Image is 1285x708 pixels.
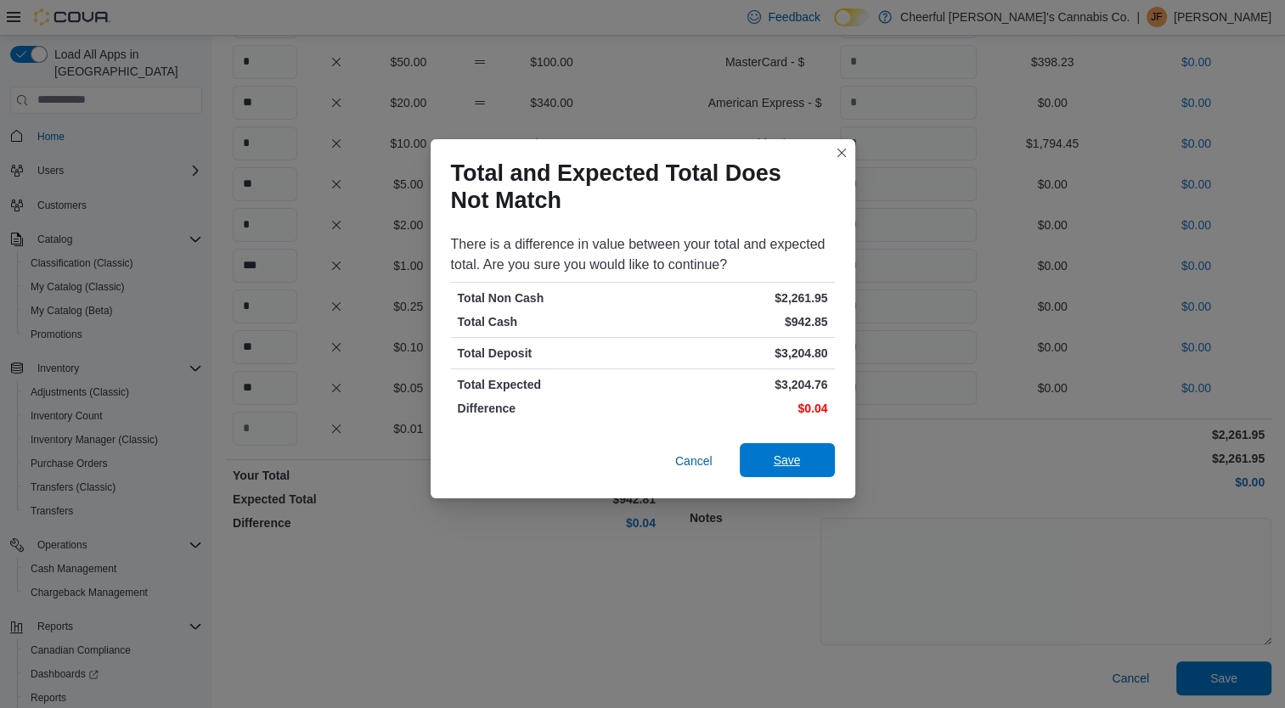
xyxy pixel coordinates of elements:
[458,345,640,362] p: Total Deposit
[646,289,828,306] p: $2,261.95
[831,143,852,163] button: Closes this modal window
[774,452,801,469] span: Save
[740,443,835,477] button: Save
[458,313,640,330] p: Total Cash
[646,345,828,362] p: $3,204.80
[675,452,713,469] span: Cancel
[646,376,828,393] p: $3,204.76
[458,289,640,306] p: Total Non Cash
[451,234,835,275] div: There is a difference in value between your total and expected total. Are you sure you would like...
[668,444,719,478] button: Cancel
[458,400,640,417] p: Difference
[646,400,828,417] p: $0.04
[458,376,640,393] p: Total Expected
[451,160,821,214] h1: Total and Expected Total Does Not Match
[646,313,828,330] p: $942.85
